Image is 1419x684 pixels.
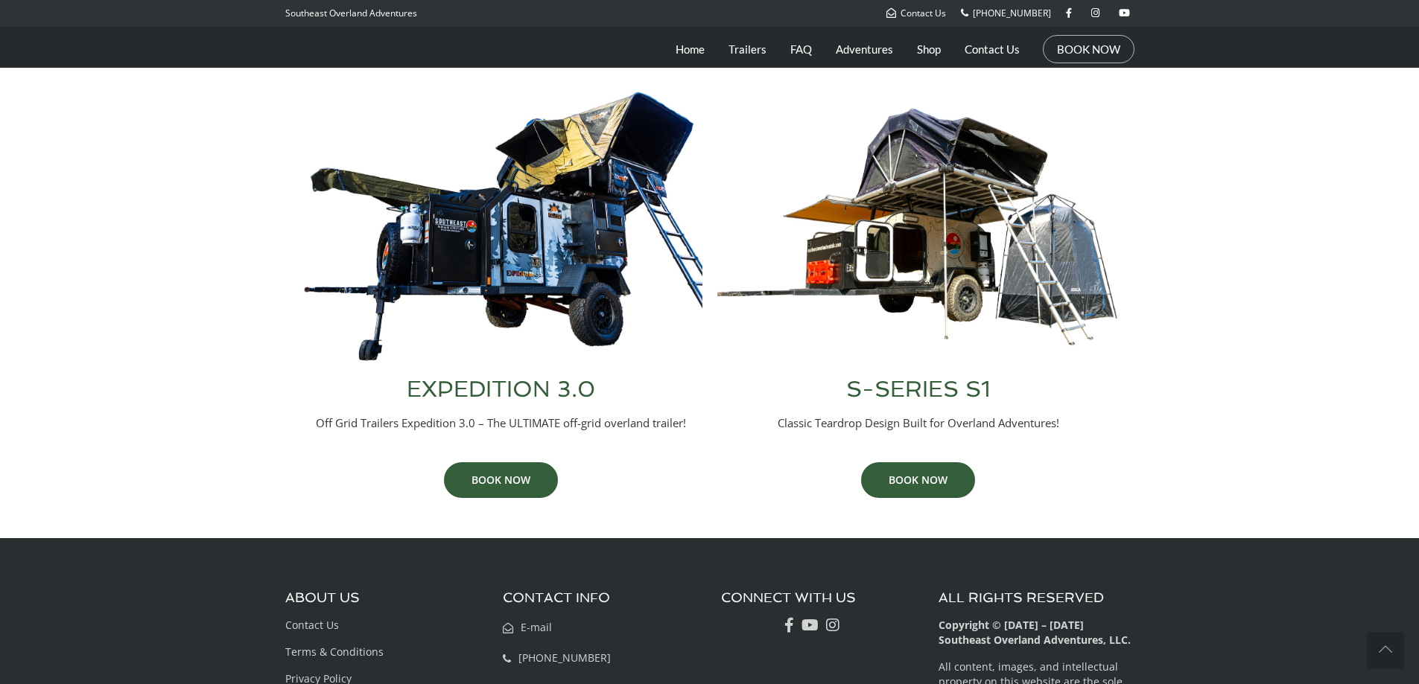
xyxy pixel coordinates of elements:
h3: ALL RIGHTS RESERVED [939,590,1134,605]
img: Off Grid Trailers Expedition 3.0 Overland Trailer Full Setup [300,90,702,363]
a: Contact Us [285,618,339,632]
a: Contact Us [965,31,1020,68]
h3: ABOUT US [285,590,481,605]
a: E-mail [503,620,552,634]
b: Copyright © [DATE] – [DATE] Southeast Overland Adventures, LLC. [939,618,1131,647]
img: Southeast Overland Adventures S-Series S1 Overland Trailer Full Setup [717,90,1120,363]
h3: CONNECT WITH US [721,590,917,605]
a: Contact Us [886,7,946,19]
h3: CONTACT INFO [503,590,699,605]
a: [PHONE_NUMBER] [503,651,611,665]
a: Trailers [728,31,766,68]
h3: EXPEDITION 3.0 [300,378,702,400]
a: FAQ [790,31,812,68]
a: BOOK NOW [861,462,975,498]
span: [PHONE_NUMBER] [518,651,611,665]
a: Adventures [836,31,893,68]
p: Southeast Overland Adventures [285,4,417,23]
a: BOOK NOW [1057,42,1120,57]
p: Classic Teardrop Design Built for Overland Adventures! [717,415,1120,431]
a: BOOK NOW [444,462,558,498]
h3: S-SERIES S1 [717,378,1120,400]
a: Home [676,31,705,68]
a: Terms & Conditions [285,645,384,659]
span: [PHONE_NUMBER] [973,7,1051,19]
span: E-mail [521,620,552,634]
p: Off Grid Trailers Expedition 3.0 – The ULTIMATE off-grid overland trailer! [300,415,702,431]
a: [PHONE_NUMBER] [961,7,1051,19]
span: Contact Us [901,7,946,19]
a: Shop [917,31,941,68]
